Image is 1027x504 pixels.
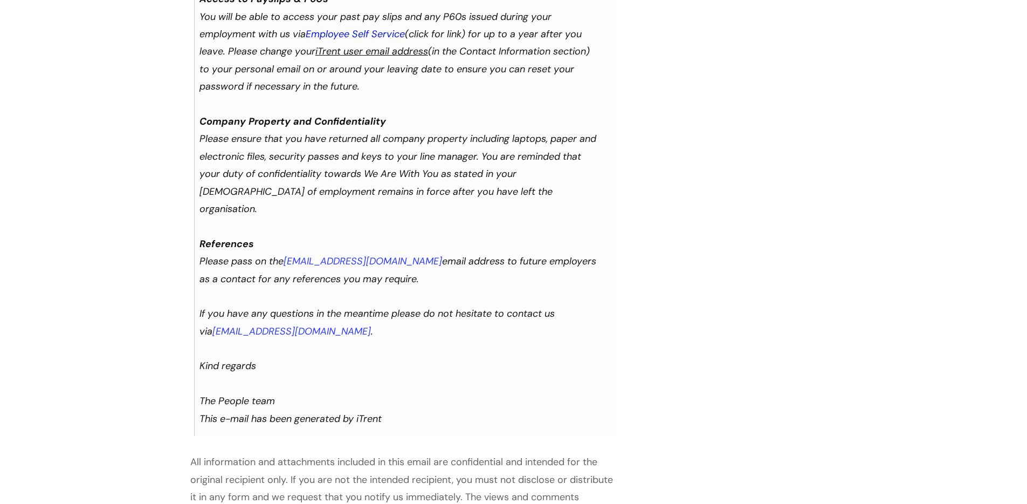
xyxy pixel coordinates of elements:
[306,28,405,40] a: Employee Self Service
[199,412,382,425] span: This e-mail has been generated by iTrent
[315,45,428,58] u: iTrent user email address
[212,325,371,338] a: [EMAIL_ADDRESS][DOMAIN_NAME]
[199,237,254,250] strong: References
[199,115,386,128] strong: Company Property and Confidentiality
[284,255,442,268] a: [EMAIL_ADDRESS][DOMAIN_NAME]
